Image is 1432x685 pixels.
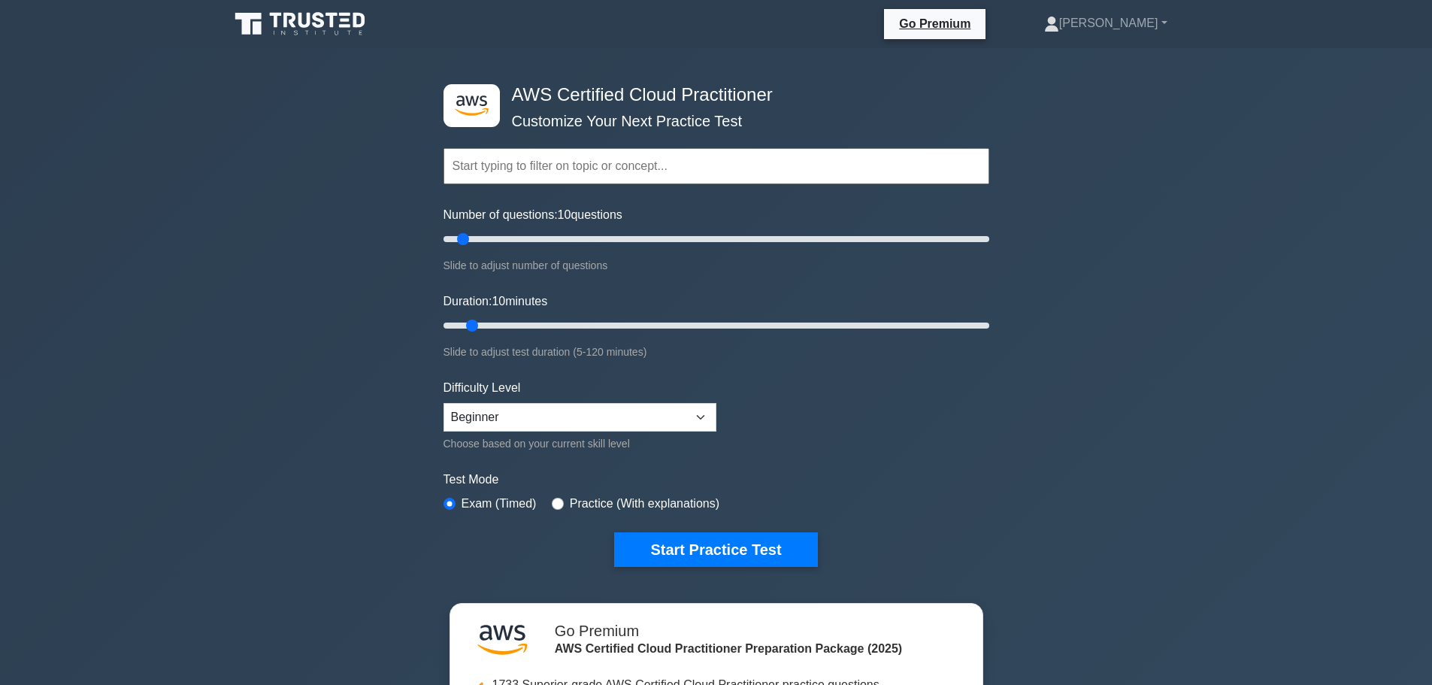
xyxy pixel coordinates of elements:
[890,14,979,33] a: Go Premium
[444,435,716,453] div: Choose based on your current skill level
[492,295,505,308] span: 10
[570,495,719,513] label: Practice (With explanations)
[1008,8,1203,38] a: [PERSON_NAME]
[444,256,989,274] div: Slide to adjust number of questions
[444,206,622,224] label: Number of questions: questions
[444,292,548,311] label: Duration: minutes
[462,495,537,513] label: Exam (Timed)
[444,379,521,397] label: Difficulty Level
[614,532,817,567] button: Start Practice Test
[506,84,916,106] h4: AWS Certified Cloud Practitioner
[558,208,571,221] span: 10
[444,343,989,361] div: Slide to adjust test duration (5-120 minutes)
[444,148,989,184] input: Start typing to filter on topic or concept...
[444,471,989,489] label: Test Mode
